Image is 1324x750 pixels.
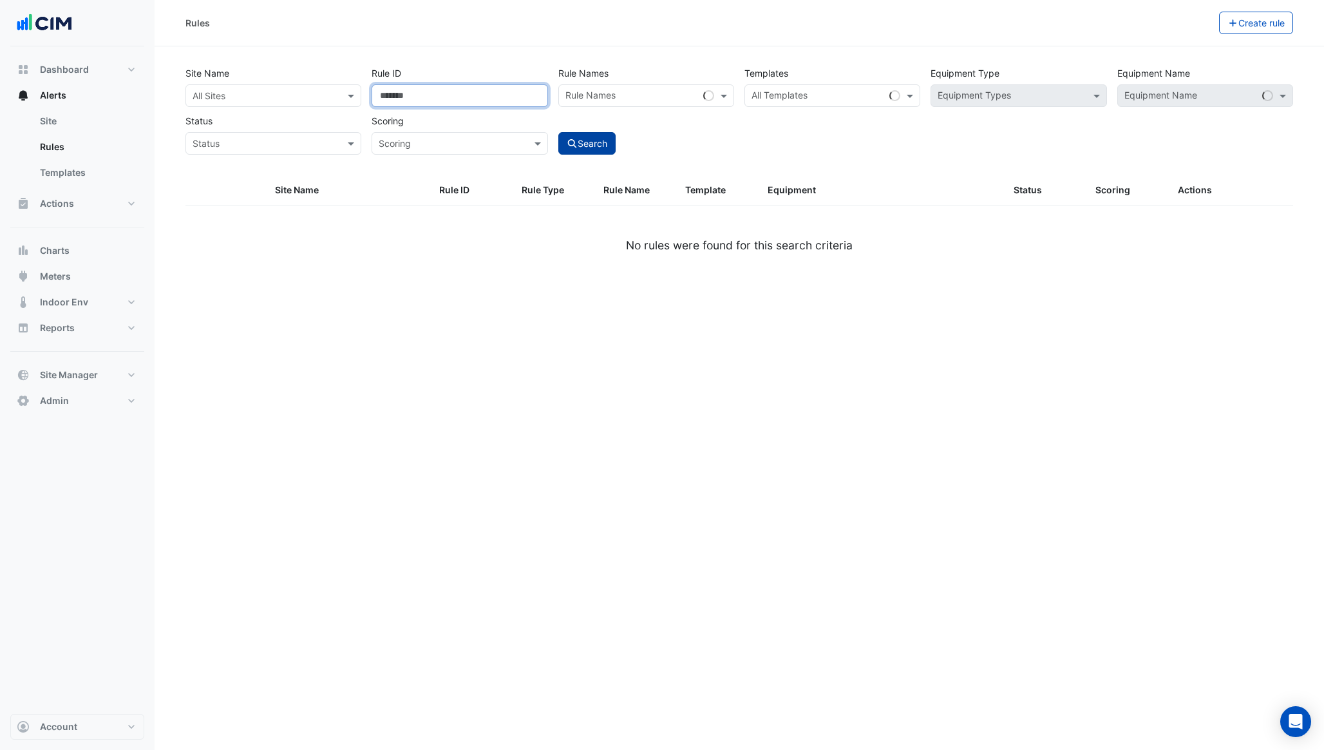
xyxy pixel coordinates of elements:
div: Equipment [768,183,998,198]
app-icon: Actions [17,197,30,210]
app-icon: Meters [17,270,30,283]
div: Alerts [10,108,144,191]
app-icon: Admin [17,394,30,407]
div: Rule Names [563,88,616,105]
span: Indoor Env [40,296,88,309]
label: Equipment Type [931,62,999,84]
span: Alerts [40,89,66,102]
span: Actions [40,197,74,210]
span: Reports [40,322,75,334]
label: Scoring [372,110,404,132]
div: Scoring [1095,183,1162,198]
div: Rule Name [603,183,670,198]
app-icon: Reports [17,322,30,334]
div: Rule Type [522,183,588,198]
a: Templates [30,160,144,186]
div: Rule ID [439,183,506,198]
app-icon: Site Manager [17,369,30,381]
app-icon: Dashboard [17,63,30,76]
button: Indoor Env [10,289,144,315]
span: Account [40,720,77,733]
label: Site Name [185,62,229,84]
div: Actions [1178,183,1285,198]
div: No rules were found for this search criteria [185,237,1293,254]
a: Site [30,108,144,134]
span: Site Manager [40,369,98,381]
div: Equipment Name [1122,88,1197,105]
span: Dashboard [40,63,89,76]
label: Status [185,110,213,132]
label: Rule Names [558,62,609,84]
button: Charts [10,238,144,264]
label: Rule ID [372,62,401,84]
button: Search [558,132,616,155]
button: Dashboard [10,57,144,82]
div: Equipment Types [936,88,1011,105]
button: Site Manager [10,362,144,388]
div: Template [685,183,752,198]
a: Rules [30,134,144,160]
button: Account [10,714,144,740]
button: Admin [10,388,144,414]
div: Open Intercom Messenger [1280,706,1311,737]
button: Alerts [10,82,144,108]
app-icon: Indoor Env [17,296,30,309]
span: Charts [40,244,70,257]
label: Equipment Name [1117,62,1190,84]
div: Site Name [275,183,424,198]
button: Meters [10,264,144,289]
label: Templates [744,62,788,84]
div: All Templates [750,88,808,105]
img: Company Logo [15,10,73,36]
app-icon: Alerts [17,89,30,102]
div: Status [1014,183,1080,198]
div: Rules [185,16,210,30]
app-icon: Charts [17,244,30,257]
button: Create rule [1219,12,1294,34]
button: Reports [10,315,144,341]
button: Actions [10,191,144,216]
span: Meters [40,270,71,283]
span: Admin [40,394,69,407]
